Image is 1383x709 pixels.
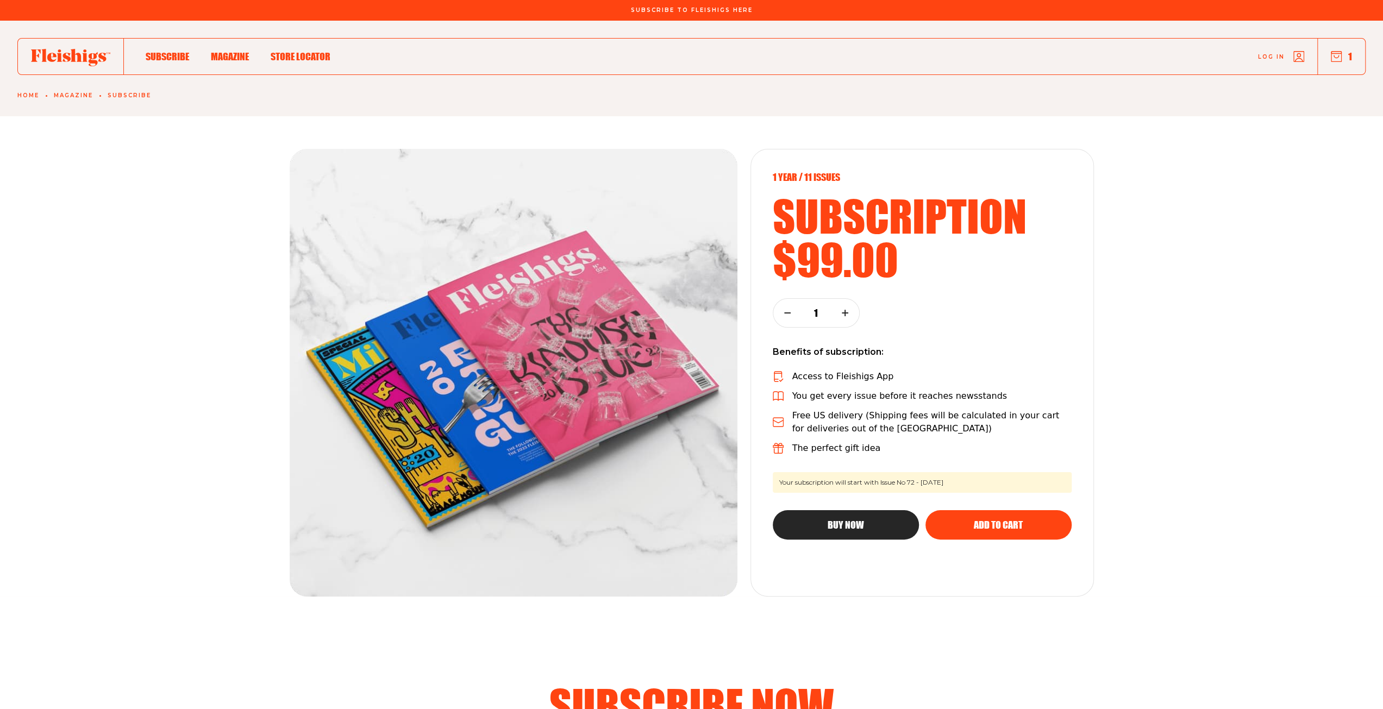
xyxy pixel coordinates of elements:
[925,510,1072,539] button: Add to cart
[773,472,1072,493] span: Your subscription will start with Issue No 72 - [DATE]
[792,390,1007,403] p: You get every issue before it reaches newsstands
[773,194,1072,237] h2: subscription
[773,237,1072,281] h2: $99.00
[271,49,330,64] a: Store locator
[17,92,39,99] a: Home
[792,370,894,383] p: Access to Fleishigs App
[974,520,1023,530] span: Add to cart
[631,7,753,14] span: Subscribe To Fleishigs Here
[828,520,864,530] span: Buy Now
[629,7,755,12] a: Subscribe To Fleishigs Here
[773,171,1072,183] p: 1 year / 11 Issues
[773,510,919,539] button: Buy Now
[271,51,330,62] span: Store locator
[146,49,189,64] a: Subscribe
[809,307,823,319] p: 1
[211,51,249,62] span: Magazine
[290,149,737,597] img: magazines
[211,49,249,64] a: Magazine
[773,345,1072,359] p: Benefits of subscription:
[146,51,189,62] span: Subscribe
[792,409,1072,435] p: Free US delivery (Shipping fees will be calculated in your cart for deliveries out of the [GEOGRA...
[108,92,151,99] a: Subscribe
[1331,51,1352,62] button: 1
[54,92,93,99] a: Magazine
[792,442,881,455] p: The perfect gift idea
